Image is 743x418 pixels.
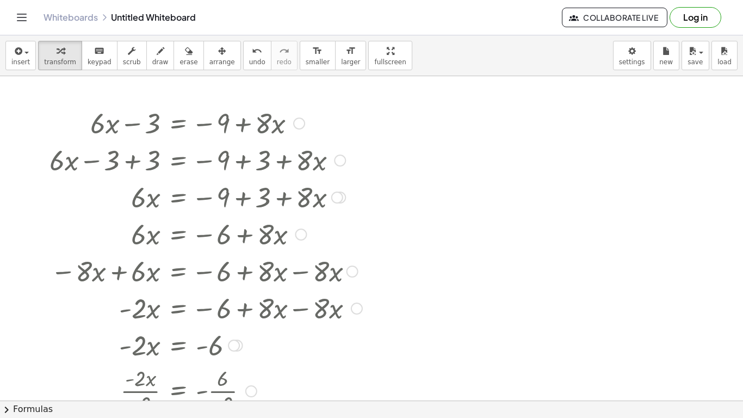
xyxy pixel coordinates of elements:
[682,41,709,70] button: save
[312,45,323,58] i: format_size
[619,58,645,66] span: settings
[341,58,360,66] span: larger
[670,7,721,28] button: Log in
[152,58,169,66] span: draw
[300,41,336,70] button: format_sizesmaller
[11,58,30,66] span: insert
[345,45,356,58] i: format_size
[374,58,406,66] span: fullscreen
[88,58,112,66] span: keypad
[209,58,235,66] span: arrange
[271,41,298,70] button: redoredo
[82,41,117,70] button: keyboardkeypad
[252,45,262,58] i: undo
[5,41,36,70] button: insert
[146,41,175,70] button: draw
[44,58,76,66] span: transform
[335,41,366,70] button: format_sizelarger
[249,58,265,66] span: undo
[571,13,658,22] span: Collaborate Live
[203,41,241,70] button: arrange
[179,58,197,66] span: erase
[94,45,104,58] i: keyboard
[117,41,147,70] button: scrub
[279,45,289,58] i: redo
[659,58,673,66] span: new
[44,12,98,23] a: Whiteboards
[711,41,738,70] button: load
[123,58,141,66] span: scrub
[243,41,271,70] button: undoundo
[38,41,82,70] button: transform
[688,58,703,66] span: save
[653,41,679,70] button: new
[277,58,292,66] span: redo
[174,41,203,70] button: erase
[368,41,412,70] button: fullscreen
[717,58,732,66] span: load
[613,41,651,70] button: settings
[562,8,667,27] button: Collaborate Live
[13,9,30,26] button: Toggle navigation
[306,58,330,66] span: smaller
